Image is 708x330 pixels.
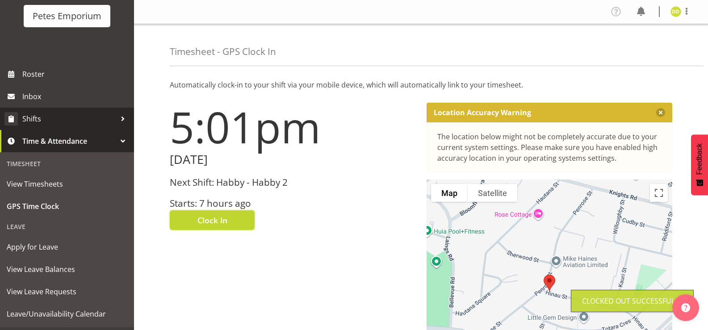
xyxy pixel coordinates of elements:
span: View Leave Requests [7,285,127,298]
span: Roster [22,67,130,81]
button: Feedback - Show survey [691,134,708,195]
a: Leave/Unavailability Calendar [2,303,132,325]
h4: Timesheet - GPS Clock In [170,46,276,57]
button: Close message [656,108,665,117]
button: Show street map [431,184,468,202]
button: Show satellite imagery [468,184,517,202]
p: Automatically clock-in to your shift via your mobile device, which will automatically link to you... [170,79,672,90]
img: help-xxl-2.png [681,303,690,312]
a: View Leave Requests [2,280,132,303]
h2: [DATE] [170,153,416,167]
span: Apply for Leave [7,240,127,254]
h3: Next Shift: Habby - Habby 2 [170,177,416,188]
div: Leave [2,217,132,236]
div: Clocked out Successfully [582,296,683,306]
span: Time & Attendance [22,134,116,148]
span: View Timesheets [7,177,127,191]
a: GPS Time Clock [2,195,132,217]
button: Toggle fullscreen view [650,184,668,202]
a: View Leave Balances [2,258,132,280]
p: Location Accuracy Warning [434,108,531,117]
span: View Leave Balances [7,263,127,276]
h3: Starts: 7 hours ago [170,198,416,209]
div: The location below might not be completely accurate due to your current system settings. Please m... [437,131,662,163]
div: Timesheet [2,155,132,173]
img: danielle-donselaar8920.jpg [670,6,681,17]
span: Feedback [695,143,704,175]
h1: 5:01pm [170,103,416,151]
span: Leave/Unavailability Calendar [7,307,127,321]
span: GPS Time Clock [7,200,127,213]
span: Shifts [22,112,116,125]
a: View Timesheets [2,173,132,195]
div: Petes Emporium [33,9,101,23]
button: Clock In [170,210,255,230]
span: Clock In [197,214,227,226]
a: Apply for Leave [2,236,132,258]
span: Inbox [22,90,130,103]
